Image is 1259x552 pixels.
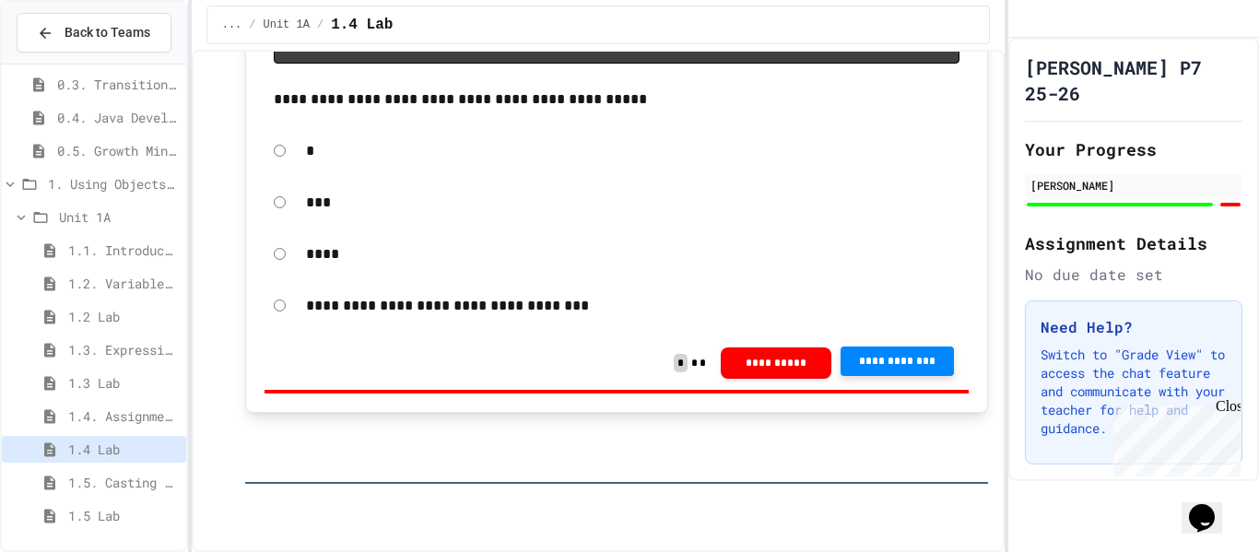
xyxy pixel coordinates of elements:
[68,241,179,260] span: 1.1. Introduction to Algorithms, Programming, and Compilers
[1025,230,1242,256] h2: Assignment Details
[1106,398,1241,476] iframe: chat widget
[68,406,179,426] span: 1.4. Assignment and Input
[1182,478,1241,534] iframe: chat widget
[1025,136,1242,162] h2: Your Progress
[222,18,242,32] span: ...
[57,108,179,127] span: 0.4. Java Development Environments
[57,141,179,160] span: 0.5. Growth Mindset and Pair Programming
[57,75,179,94] span: 0.3. Transitioning from AP CSP to AP CSA
[331,14,393,36] span: 1.4 Lab
[264,18,310,32] span: Unit 1A
[1030,177,1237,194] div: [PERSON_NAME]
[68,440,179,459] span: 1.4 Lab
[317,18,324,32] span: /
[59,207,179,227] span: Unit 1A
[65,23,150,42] span: Back to Teams
[1041,346,1227,438] p: Switch to "Grade View" to access the chat feature and communicate with your teacher for help and ...
[48,174,179,194] span: 1. Using Objects and Methods
[68,373,179,393] span: 1.3 Lab
[249,18,255,32] span: /
[1041,316,1227,338] h3: Need Help?
[68,307,179,326] span: 1.2 Lab
[1025,54,1242,106] h1: [PERSON_NAME] P7 25-26
[68,274,179,293] span: 1.2. Variables and Data Types
[68,473,179,492] span: 1.5. Casting and Ranges of Values
[7,7,127,117] div: Chat with us now!Close
[68,340,179,359] span: 1.3. Expressions and Output [New]
[17,13,171,53] button: Back to Teams
[1025,264,1242,286] div: No due date set
[68,506,179,525] span: 1.5 Lab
